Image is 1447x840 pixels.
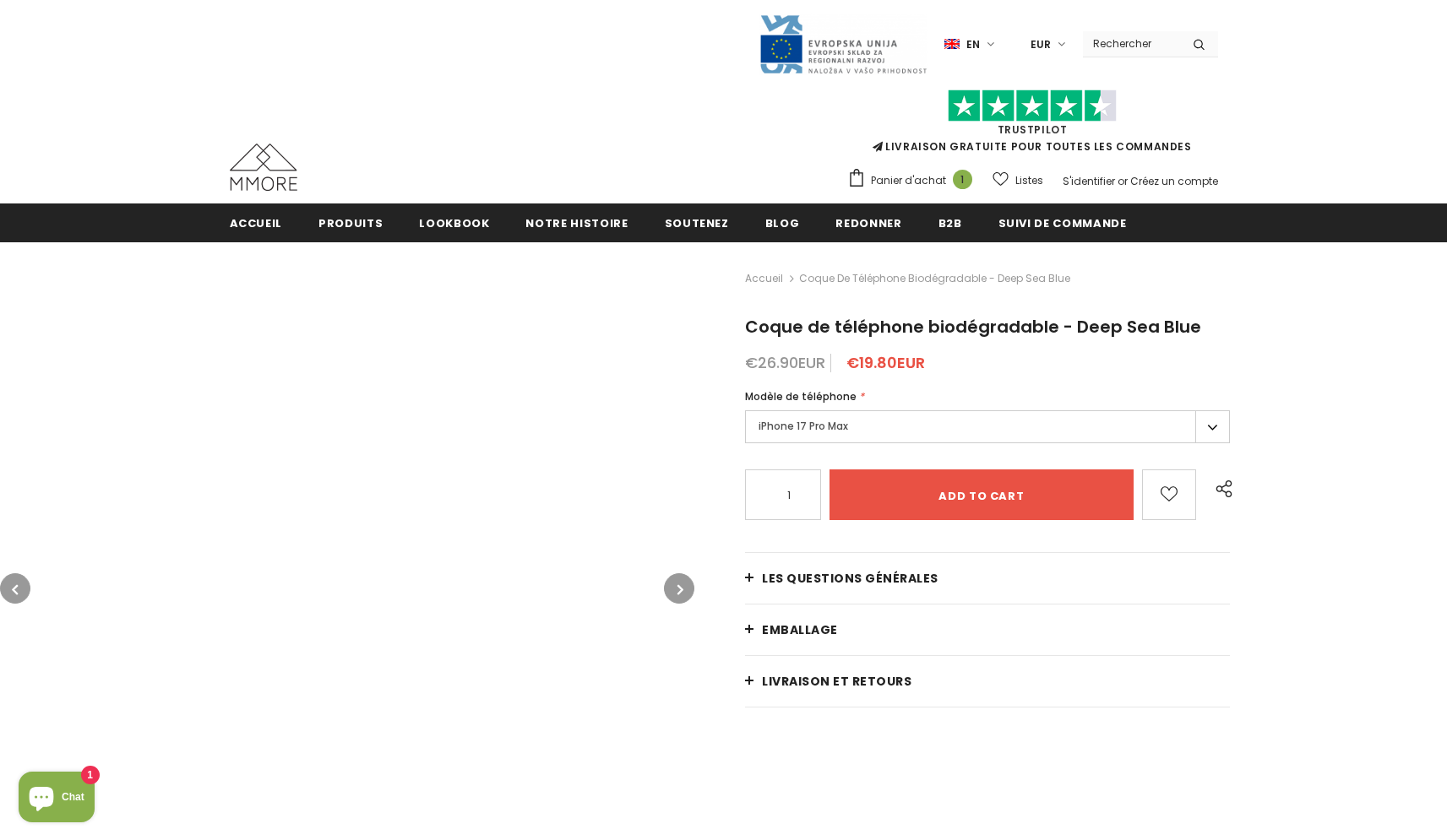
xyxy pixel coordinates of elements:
[846,352,925,373] span: €19.80EUR
[745,553,1230,604] a: Les questions générales
[745,315,1201,339] span: Coque de téléphone biodégradable - Deep Sea Blue
[745,352,825,373] span: €26.90EUR
[871,172,946,189] span: Panier d'achat
[762,673,911,690] span: Livraison et retours
[230,144,297,191] img: Cas MMORE
[944,37,960,51] img: i-lang-1.png
[765,203,800,241] a: Blog
[419,203,489,241] a: Lookbook
[966,36,980,53] span: en
[525,203,628,241] a: Notre histoire
[525,215,628,231] span: Notre histoire
[14,772,100,826] inbox-online-store-chat: Shopify online store chat
[1130,174,1218,188] a: Créez un compte
[318,215,383,231] span: Produits
[998,215,1127,231] span: Suivi de commande
[835,215,901,231] span: Redonner
[938,215,962,231] span: B2B
[230,203,283,241] a: Accueil
[745,410,1230,443] label: iPhone 17 Pro Max
[759,14,927,75] img: Javni Razpis
[835,203,901,241] a: Redonner
[745,389,857,404] span: Modèle de téléphone
[953,170,972,189] span: 1
[759,36,927,51] a: Javni Razpis
[745,656,1230,707] a: Livraison et retours
[318,203,383,241] a: Produits
[1063,174,1115,188] a: S'identifier
[799,268,1070,289] span: Coque de téléphone biodégradable - Deep Sea Blue
[938,203,962,241] a: B2B
[762,570,938,587] span: Les questions générales
[1015,172,1043,189] span: Listes
[762,621,838,638] span: EMBALLAGE
[230,215,283,231] span: Accueil
[998,203,1127,241] a: Suivi de commande
[847,168,981,193] a: Panier d'achat 1
[665,215,729,231] span: soutenez
[948,89,1117,122] img: Faites confiance aux étoiles pilotes
[1083,31,1180,56] input: Search Site
[745,268,783,289] a: Accueil
[847,97,1218,154] span: LIVRAISON GRATUITE POUR TOUTES LES COMMANDES
[419,215,489,231] span: Lookbook
[1118,174,1128,188] span: or
[665,203,729,241] a: soutenez
[765,215,800,231] span: Blog
[993,165,1043,195] a: Listes
[998,122,1068,137] a: TrustPilot
[745,604,1230,655] a: EMBALLAGE
[830,469,1133,520] input: Add to cart
[1031,36,1051,53] span: EUR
